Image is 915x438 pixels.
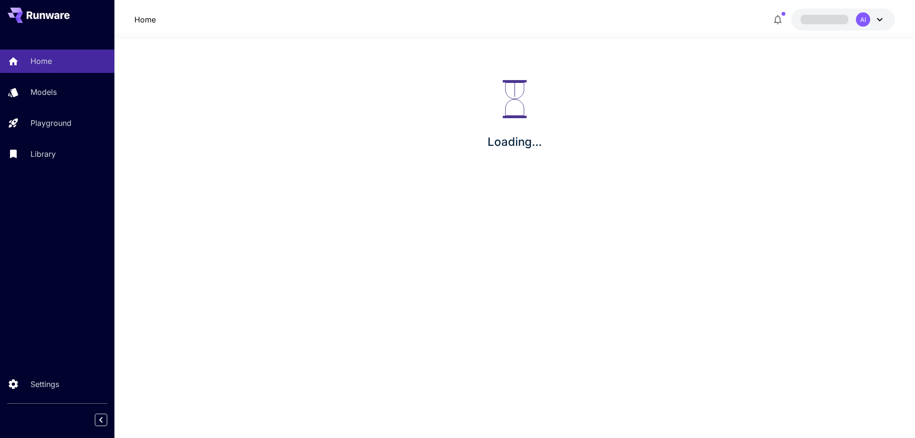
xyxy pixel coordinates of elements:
p: Models [30,86,57,98]
p: Playground [30,117,71,129]
button: AI [791,9,895,31]
nav: breadcrumb [134,14,156,25]
p: Settings [30,378,59,390]
div: Collapse sidebar [102,411,114,428]
div: AI [856,12,870,27]
button: Collapse sidebar [95,414,107,426]
p: Home [30,55,52,67]
a: Home [134,14,156,25]
p: Loading... [488,133,542,151]
p: Library [30,148,56,160]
